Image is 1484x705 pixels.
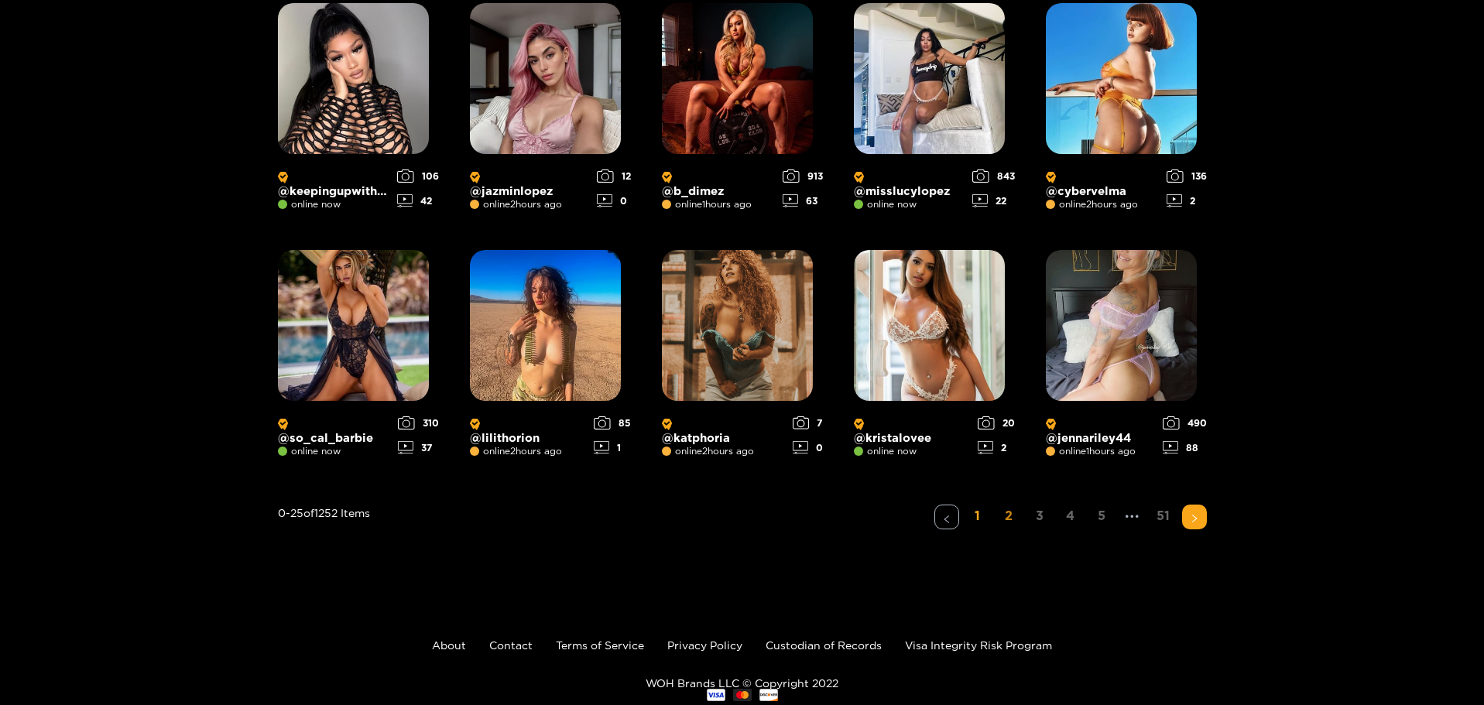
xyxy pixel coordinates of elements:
p: @ misslucylopez [854,169,965,198]
li: 4 [1058,505,1083,529]
li: Next 5 Pages [1120,505,1145,529]
span: online 2 hours ago [1046,199,1138,210]
img: Creator Profile Image: lilithorion [470,250,621,401]
a: Creator Profile Image: keepingupwithmo@keepingupwithmoonline now10642 [278,3,439,219]
p: @ jazminlopez [470,169,589,198]
span: ••• [1120,505,1145,529]
a: Creator Profile Image: so_cal_barbie@so_cal_barbieonline now31037 [278,250,439,466]
button: left [934,505,959,529]
a: Visa Integrity Risk Program [905,639,1052,651]
span: online 2 hours ago [662,446,754,457]
img: Creator Profile Image: misslucylopez [854,3,1005,154]
div: 2 [1167,194,1207,207]
a: About [432,639,466,651]
a: 51 [1151,505,1176,527]
span: online now [278,199,341,210]
img: Creator Profile Image: cybervelma [1046,3,1197,154]
span: left [942,515,951,524]
div: 843 [972,169,1015,183]
span: online 1 hours ago [1046,446,1136,457]
a: Custodian of Records [766,639,882,651]
a: 4 [1058,505,1083,527]
span: online now [854,199,917,210]
a: Creator Profile Image: jazminlopez@jazminlopezonline2hours ago120 [470,3,631,219]
a: 2 [996,505,1021,527]
div: 0 [597,194,631,207]
a: 3 [1027,505,1052,527]
div: 136 [1167,169,1207,183]
span: online 2 hours ago [470,446,562,457]
a: Creator Profile Image: b_dimez@b_dimezonline1hours ago91363 [662,3,823,219]
span: online now [278,446,341,457]
a: Creator Profile Image: katphoria@katphoriaonline2hours ago70 [662,250,823,466]
div: 106 [397,169,439,183]
a: Terms of Service [556,639,644,651]
div: 7 [793,416,823,430]
a: Creator Profile Image: lilithorion@lilithoriononline2hours ago851 [470,250,631,466]
div: 2 [978,441,1015,454]
div: 88 [1163,441,1207,454]
button: right [1182,505,1207,529]
a: Creator Profile Image: misslucylopez@misslucylopezonline now84322 [854,3,1015,219]
img: Creator Profile Image: b_dimez [662,3,813,154]
div: 490 [1163,416,1207,430]
div: 12 [597,169,631,183]
img: Creator Profile Image: katphoria [662,250,813,401]
a: Creator Profile Image: jennariley44@jennariley44online1hours ago49088 [1046,250,1207,466]
p: @ katphoria [662,416,785,445]
a: Creator Profile Image: kristalovee@kristaloveeonline now202 [854,250,1015,466]
p: @ lilithorion [470,416,586,445]
li: 51 [1151,505,1176,529]
img: Creator Profile Image: keepingupwithmo [278,3,429,154]
div: 85 [594,416,631,430]
img: Creator Profile Image: kristalovee [854,250,1005,401]
a: 1 [965,505,990,527]
div: 37 [398,441,439,454]
div: 20 [978,416,1015,430]
span: online now [854,446,917,457]
span: online 2 hours ago [470,199,562,210]
div: 913 [783,169,823,183]
div: 0 - 25 of 1252 items [278,505,370,591]
a: Contact [489,639,533,651]
li: 1 [965,505,990,529]
img: Creator Profile Image: so_cal_barbie [278,250,429,401]
li: 3 [1027,505,1052,529]
p: @ b_dimez [662,169,775,198]
li: Previous Page [934,505,959,529]
div: 1 [594,441,631,454]
a: 5 [1089,505,1114,527]
div: 63 [783,194,823,207]
a: Creator Profile Image: cybervelma@cybervelmaonline2hours ago1362 [1046,3,1207,219]
li: 5 [1089,505,1114,529]
li: 2 [996,505,1021,529]
span: right [1190,514,1199,523]
p: @ cybervelma [1046,169,1159,198]
div: 22 [972,194,1015,207]
img: Creator Profile Image: jennariley44 [1046,250,1197,401]
img: Creator Profile Image: jazminlopez [470,3,621,154]
div: 310 [398,416,439,430]
div: 0 [793,441,823,454]
li: Next Page [1182,505,1207,529]
p: @ jennariley44 [1046,416,1155,445]
div: 42 [397,194,439,207]
p: @ so_cal_barbie [278,416,390,445]
p: @ keepingupwithmo [278,169,389,198]
a: Privacy Policy [667,639,742,651]
p: @ kristalovee [854,416,970,445]
span: online 1 hours ago [662,199,752,210]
